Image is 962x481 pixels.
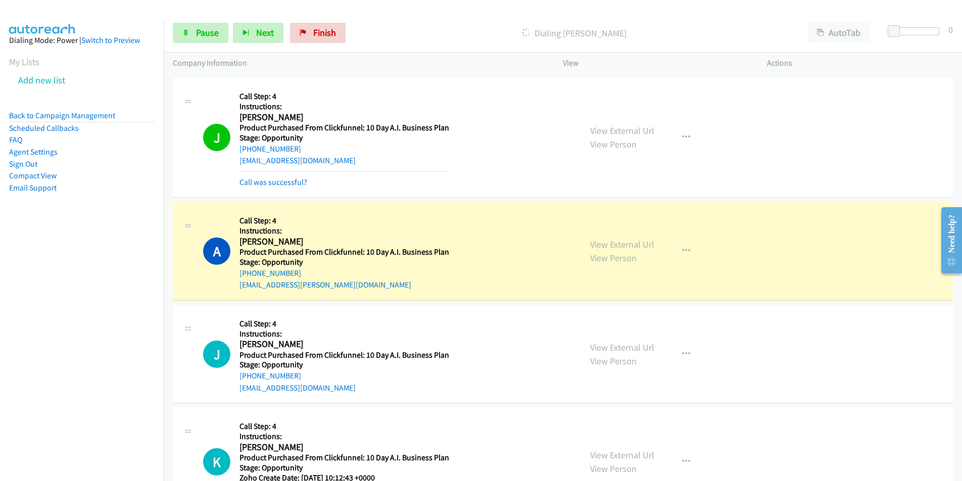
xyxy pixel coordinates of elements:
[239,350,449,360] h5: Product Purchased From Clickfunnel: 10 Day A.I. Business Plan
[256,27,274,38] span: Next
[239,247,449,257] h5: Product Purchased From Clickfunnel: 10 Day A.I. Business Plan
[81,35,140,45] a: Switch to Preview
[933,200,962,280] iframe: Resource Center
[239,102,449,112] h5: Instructions:
[173,23,228,43] a: Pause
[203,341,230,368] h1: J
[590,238,654,250] a: View External Url
[239,112,446,123] h2: [PERSON_NAME]
[203,341,230,368] div: The call is yet to be attempted
[239,431,449,442] h5: Instructions:
[590,138,637,150] a: View Person
[196,27,219,38] span: Pause
[9,171,57,180] a: Compact View
[239,268,301,278] a: [PHONE_NUMBER]
[233,23,283,43] button: Next
[9,34,155,46] div: Dialing Mode: Power |
[239,453,449,463] h5: Product Purchased From Clickfunnel: 10 Day A.I. Business Plan
[173,57,545,69] p: Company Information
[239,329,449,339] h5: Instructions:
[239,339,446,350] h2: [PERSON_NAME]
[590,252,637,264] a: View Person
[239,280,411,290] a: [EMAIL_ADDRESS][PERSON_NAME][DOMAIN_NAME]
[239,91,449,102] h5: Call Step: 4
[767,57,953,69] p: Actions
[203,448,230,475] h1: K
[239,226,449,236] h5: Instructions:
[239,257,449,267] h5: Stage: Opportunity
[9,135,22,145] a: FAQ
[239,123,449,133] h5: Product Purchased From Clickfunnel: 10 Day A.I. Business Plan
[9,159,37,169] a: Sign Out
[590,125,654,136] a: View External Url
[9,147,58,157] a: Agent Settings
[239,177,307,187] a: Call was successful?
[590,342,654,353] a: View External Url
[18,74,65,86] a: Add new list
[590,463,637,474] a: View Person
[563,57,749,69] p: View
[290,23,346,43] a: Finish
[9,183,57,193] a: Email Support
[590,449,654,461] a: View External Url
[239,421,449,431] h5: Call Step: 4
[239,463,449,473] h5: Stage: Opportunity
[807,23,870,43] button: AutoTab
[239,133,449,143] h5: Stage: Opportunity
[239,156,356,165] a: [EMAIL_ADDRESS][DOMAIN_NAME]
[203,448,230,475] div: The call is yet to be attempted
[948,23,953,36] div: 0
[239,442,446,453] h2: [PERSON_NAME]
[239,371,301,380] a: [PHONE_NUMBER]
[239,216,449,226] h5: Call Step: 4
[203,237,230,265] h1: A
[359,26,789,40] p: Dialing [PERSON_NAME]
[239,236,446,248] h2: [PERSON_NAME]
[9,111,115,120] a: Back to Campaign Management
[239,144,301,154] a: [PHONE_NUMBER]
[9,56,39,68] a: My Lists
[239,360,449,370] h5: Stage: Opportunity
[9,123,79,133] a: Scheduled Callbacks
[239,319,449,329] h5: Call Step: 4
[590,355,637,367] a: View Person
[313,27,336,38] span: Finish
[203,124,230,151] h1: J
[239,383,356,393] a: [EMAIL_ADDRESS][DOMAIN_NAME]
[893,27,939,35] div: Delay between calls (in seconds)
